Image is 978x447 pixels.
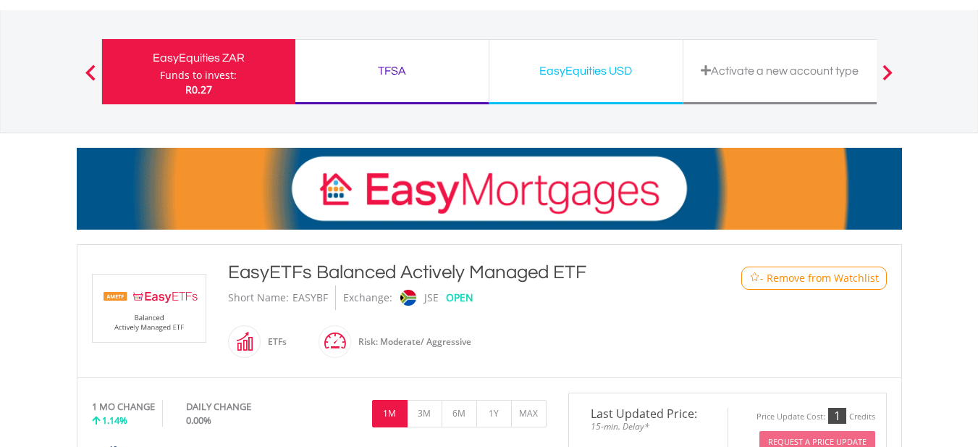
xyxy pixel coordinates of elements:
div: 1 [828,408,846,424]
div: DAILY CHANGE [186,400,300,414]
img: EasyMortage Promotion Banner [77,148,902,230]
div: Activate a new account type [692,61,868,81]
img: Watchlist [749,272,760,283]
span: 0.00% [186,414,211,427]
img: jse.png [400,290,416,306]
span: Last Updated Price: [580,408,717,419]
div: TFSA [304,61,480,81]
div: EasyEquities USD [498,61,674,81]
div: Short Name: [228,285,289,310]
div: EASYBF [292,285,328,310]
button: 1Y [476,400,512,427]
button: Watchlist - Remove from Watchlist [741,267,887,290]
img: EQU.ZA.EASYBF.png [95,275,203,342]
div: EasyETFs Balanced Actively Managed ETF [228,259,683,285]
span: 1.14% [102,414,127,427]
div: Price Update Cost: [756,412,825,422]
div: EasyEquities ZAR [111,48,287,68]
button: 3M [407,400,442,427]
button: MAX [511,400,547,427]
span: 15-min. Delay* [580,419,717,433]
button: 6M [442,400,477,427]
span: - Remove from Watchlist [760,271,879,285]
span: R0.27 [185,83,212,96]
div: OPEN [446,285,473,310]
div: ETFs [261,325,287,359]
div: Risk: Moderate/ Aggressive [351,325,471,359]
div: 1 MO CHANGE [92,400,155,414]
div: JSE [424,285,439,310]
div: Funds to invest: [160,68,237,83]
button: 1M [372,400,408,427]
div: Credits [849,412,875,422]
div: Exchange: [343,285,392,310]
